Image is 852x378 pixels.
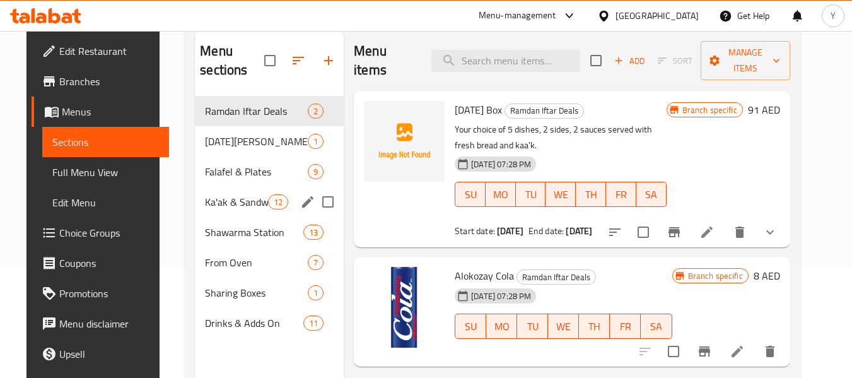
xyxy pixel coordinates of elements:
[609,51,650,71] span: Add item
[205,194,268,210] span: Ka'ak & Sandwiches
[553,317,574,336] span: WE
[195,247,344,278] div: From Oven7
[52,195,159,210] span: Edit Menu
[659,217,689,247] button: Branch-specific-item
[205,285,308,300] span: Sharing Boxes
[200,42,264,80] h2: Menu sections
[431,50,580,72] input: search
[612,54,646,68] span: Add
[195,126,344,157] div: [DATE][PERSON_NAME] Deals1
[546,182,576,207] button: WE
[59,256,159,271] span: Coupons
[308,164,324,179] div: items
[609,51,650,71] button: Add
[616,9,699,23] div: [GEOGRAPHIC_DATA]
[610,314,641,339] button: FR
[516,182,546,207] button: TU
[205,164,308,179] div: Falafel & Plates
[205,134,308,149] div: Ramadan Suhoor Deals
[650,51,701,71] span: Select section first
[581,186,601,204] span: TH
[491,317,512,336] span: MO
[59,74,159,89] span: Branches
[42,127,169,157] a: Sections
[268,194,288,210] div: items
[831,9,836,23] span: Y
[195,157,344,187] div: Falafel & Plates9
[354,42,416,80] h2: Menu items
[516,269,596,285] div: Ramdan Iftar Deals
[730,344,745,359] a: Edit menu item
[364,267,445,348] img: Alokozay Cola
[606,182,636,207] button: FR
[32,218,169,248] a: Choice Groups
[711,45,780,76] span: Manage items
[308,257,323,269] span: 7
[505,103,583,118] span: Ramdan Iftar Deals
[548,314,579,339] button: WE
[32,97,169,127] a: Menus
[32,339,169,369] a: Upsell
[641,186,662,204] span: SA
[521,186,541,204] span: TU
[701,41,790,80] button: Manage items
[308,287,323,299] span: 1
[748,101,780,119] h6: 91 AED
[304,227,323,239] span: 13
[195,187,344,217] div: Ka'ak & Sandwiches12edit
[205,316,303,331] span: Drinks & Adds On
[584,317,605,336] span: TH
[303,225,324,240] div: items
[195,217,344,247] div: Shawarma Station13
[677,104,742,116] span: Branch specific
[497,223,523,239] b: [DATE]
[636,182,667,207] button: SA
[62,104,159,119] span: Menus
[754,267,780,285] h6: 8 AED
[195,91,344,343] nav: Menu sections
[566,223,592,239] b: [DATE]
[59,286,159,301] span: Promotions
[313,45,344,76] button: Add section
[303,316,324,331] div: items
[283,45,313,76] span: Sort sections
[646,317,667,336] span: SA
[699,225,715,240] a: Edit menu item
[517,314,548,339] button: TU
[59,316,159,331] span: Menu disclaimer
[689,336,720,367] button: Branch-specific-item
[308,105,323,117] span: 2
[195,96,344,126] div: Ramdan Iftar Deals2
[522,317,543,336] span: TU
[308,255,324,270] div: items
[455,266,514,285] span: Alokozay Cola
[517,270,595,285] span: Ramdan Iftar Deals
[59,346,159,362] span: Upsell
[205,103,308,119] span: Ramdan Iftar Deals
[455,223,495,239] span: Start date:
[32,36,169,66] a: Edit Restaurant
[505,103,584,119] div: Ramdan Iftar Deals
[466,290,536,302] span: [DATE] 07:28 PM
[466,158,536,170] span: [DATE] 07:28 PM
[683,270,748,282] span: Branch specific
[205,134,308,149] span: [DATE][PERSON_NAME] Deals
[32,309,169,339] a: Menu disclaimer
[660,338,687,365] span: Select to update
[528,223,564,239] span: End date:
[486,182,516,207] button: MO
[308,136,323,148] span: 1
[32,248,169,278] a: Coupons
[455,122,666,153] p: Your choice of 5 dishes, 2 sides, 2 sauces served with fresh bread and kaa'k.
[615,317,636,336] span: FR
[308,134,324,149] div: items
[205,255,308,270] div: From Oven
[641,314,672,339] button: SA
[460,186,481,204] span: SU
[205,225,303,240] span: Shawarma Station
[52,134,159,150] span: Sections
[630,219,657,245] span: Select to update
[460,317,481,336] span: SU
